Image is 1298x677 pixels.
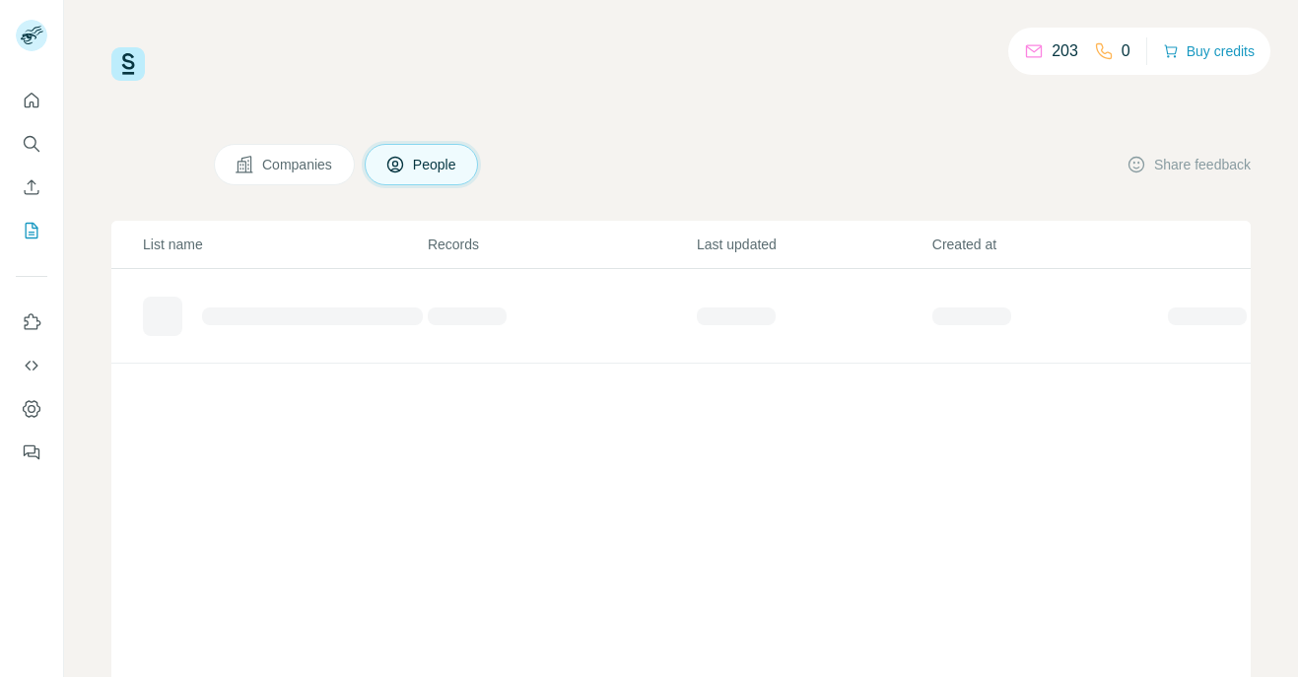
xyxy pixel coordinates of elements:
[16,169,47,205] button: Enrich CSV
[697,235,930,254] p: Last updated
[16,435,47,470] button: Feedback
[16,391,47,427] button: Dashboard
[16,348,47,383] button: Use Surfe API
[111,47,145,81] img: Surfe Logo
[1122,39,1130,63] p: 0
[111,149,190,180] h4: My lists
[262,155,334,174] span: Companies
[1052,39,1078,63] p: 203
[932,235,1166,254] p: Created at
[1163,37,1255,65] button: Buy credits
[1127,155,1251,174] button: Share feedback
[16,83,47,118] button: Quick start
[428,235,695,254] p: Records
[413,155,458,174] span: People
[16,305,47,340] button: Use Surfe on LinkedIn
[16,213,47,248] button: My lists
[16,126,47,162] button: Search
[143,235,426,254] p: List name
